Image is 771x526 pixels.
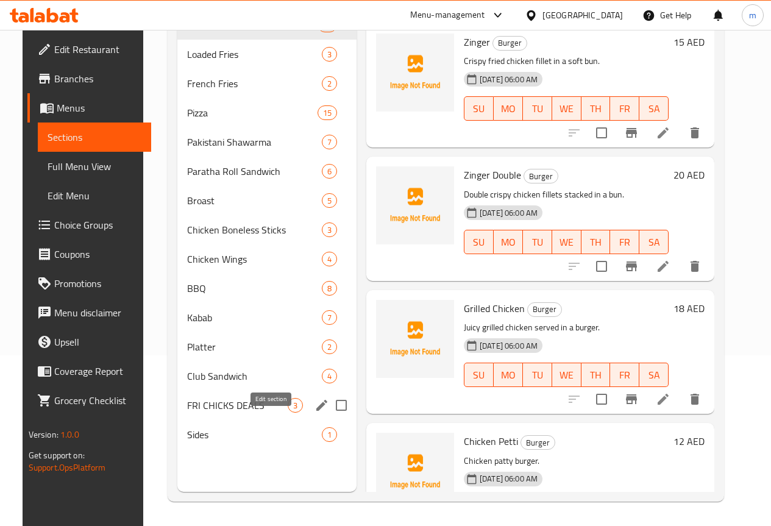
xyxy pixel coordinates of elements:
div: BBQ8 [177,274,357,303]
button: delete [680,385,709,414]
span: Select to update [589,254,614,279]
p: Crispy fried chicken fillet in a soft bun. [464,54,669,69]
button: TU [523,363,552,387]
a: Support.OpsPlatform [29,460,106,475]
div: Pakistani Shawarma7 [177,127,357,157]
span: Pakistani Shawarma [187,135,322,149]
a: Edit Restaurant [27,35,151,64]
span: 3 [288,400,302,411]
button: MO [494,96,523,121]
span: Zinger Double [464,166,521,184]
span: TH [586,366,606,384]
span: Club Sandwich [187,369,322,383]
a: Branches [27,64,151,93]
button: Branch-specific-item [617,118,646,147]
a: Edit menu item [656,392,670,407]
span: Kabab [187,310,322,325]
div: [GEOGRAPHIC_DATA] [542,9,623,22]
a: Upsell [27,327,151,357]
div: Broast5 [177,186,357,215]
span: Branches [54,71,141,86]
span: SA [644,233,664,251]
div: Club Sandwich4 [177,361,357,391]
span: Version: [29,427,59,442]
span: m [749,9,756,22]
button: edit [313,396,331,414]
div: items [322,339,337,354]
button: MO [494,230,523,254]
button: TH [581,363,611,387]
button: FR [610,230,639,254]
span: SA [644,100,664,118]
a: Edit menu item [656,259,670,274]
div: FRI CHICKS DEALS [187,398,288,413]
div: BBQ [187,281,322,296]
span: TU [528,100,547,118]
span: SU [469,366,489,384]
p: Chicken patty burger. [464,453,669,469]
span: 4 [322,371,336,382]
nav: Menu sections [177,5,357,454]
span: WE [557,233,577,251]
h6: 12 AED [673,433,705,450]
span: TU [528,366,547,384]
span: WE [557,100,577,118]
div: Burger [492,36,527,51]
h6: 15 AED [673,34,705,51]
span: Pizza [187,105,317,120]
div: items [322,193,337,208]
a: Sections [38,123,151,152]
p: Juicy grilled chicken served in a burger. [464,320,669,335]
a: Coupons [27,240,151,269]
span: Sections [48,130,141,144]
div: items [322,281,337,296]
span: 15 [318,107,336,119]
div: French Fries2 [177,69,357,98]
a: Full Menu View [38,152,151,181]
button: SU [464,230,494,254]
div: items [318,105,337,120]
button: delete [680,252,709,281]
a: Choice Groups [27,210,151,240]
div: Chicken Boneless Sticks [187,222,322,237]
span: Upsell [54,335,141,349]
span: TH [586,100,606,118]
button: Branch-specific-item [617,252,646,281]
button: SU [464,363,494,387]
span: Menus [57,101,141,115]
span: 8 [322,283,336,294]
span: Coverage Report [54,364,141,379]
span: MO [499,100,518,118]
span: French Fries [187,76,322,91]
div: items [322,252,337,266]
a: Edit Menu [38,181,151,210]
span: SU [469,233,489,251]
span: [DATE] 06:00 AM [475,340,542,352]
div: Burger [521,435,555,450]
span: 3 [322,49,336,60]
a: Promotions [27,269,151,298]
span: Loaded Fries [187,47,322,62]
h6: 20 AED [673,166,705,183]
span: Platter [187,339,322,354]
span: Broast [187,193,322,208]
span: 5 [322,195,336,207]
a: Menu disclaimer [27,298,151,327]
span: Menu disclaimer [54,305,141,320]
span: Coupons [54,247,141,261]
span: Burger [493,36,527,50]
div: Chicken Boneless Sticks3 [177,215,357,244]
span: [DATE] 06:00 AM [475,207,542,219]
button: WE [552,230,581,254]
button: TU [523,96,552,121]
span: FR [615,100,634,118]
p: Double crispy chicken fillets stacked in a bun. [464,187,669,202]
button: SU [464,96,494,121]
span: FR [615,233,634,251]
button: SA [639,363,669,387]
